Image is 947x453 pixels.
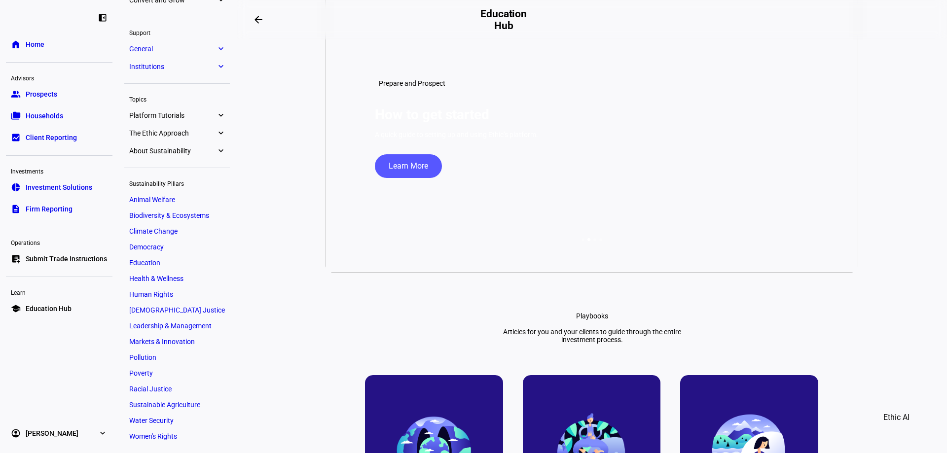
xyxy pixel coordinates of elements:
[98,428,108,438] eth-mat-symbol: expand_more
[26,111,63,121] span: Households
[129,338,195,346] span: Markets & Innovation
[26,254,107,264] span: Submit Trade Instructions
[11,39,21,49] eth-mat-symbol: home
[6,199,112,219] a: descriptionFirm Reporting
[129,369,153,377] span: Poverty
[6,106,112,126] a: folder_copyHouseholds
[576,312,608,320] div: Playbooks
[477,8,530,32] h2: Education Hub
[11,304,21,314] eth-mat-symbol: school
[253,14,264,26] mat-icon: arrow_backwards
[124,224,230,238] a: Climate Change
[124,60,230,73] a: Institutionsexpand_more
[26,182,92,192] span: Investment Solutions
[11,182,21,192] eth-mat-symbol: pie_chart
[129,417,174,424] span: Water Security
[129,401,200,409] span: Sustainable Agriculture
[124,256,230,270] a: Education
[216,128,225,138] eth-mat-symbol: expand_more
[129,385,172,393] span: Racial Justice
[11,133,21,142] eth-mat-symbol: bid_landscape
[124,25,230,39] div: Support
[11,89,21,99] eth-mat-symbol: group
[124,382,230,396] a: Racial Justice
[129,322,212,330] span: Leadership & Management
[124,335,230,348] a: Markets & Innovation
[11,111,21,121] eth-mat-symbol: folder_copy
[124,319,230,333] a: Leadership & Management
[129,63,216,70] span: Institutions
[216,62,225,71] eth-mat-symbol: expand_more
[124,398,230,412] a: Sustainable Agriculture
[124,176,230,190] div: Sustainability Pillars
[389,154,428,178] span: Learn More
[26,428,78,438] span: [PERSON_NAME]
[124,240,230,254] a: Democracy
[6,164,112,177] div: Investments
[129,306,225,314] span: [DEMOGRAPHIC_DATA] Justice
[216,110,225,120] eth-mat-symbol: expand_more
[124,287,230,301] a: Human Rights
[124,272,230,285] a: Health & Wellness
[11,204,21,214] eth-mat-symbol: description
[6,84,112,104] a: groupProspects
[129,243,164,251] span: Democracy
[26,89,57,99] span: Prospects
[6,177,112,197] a: pie_chartInvestment Solutions
[129,129,216,137] span: The Ethic Approach
[129,353,156,361] span: Pollution
[26,304,72,314] span: Education Hub
[216,146,225,156] eth-mat-symbol: expand_more
[6,35,112,54] a: homeHome
[375,154,442,178] button: Learn More
[379,79,445,87] span: Prepare and Prospect
[124,303,230,317] a: [DEMOGRAPHIC_DATA] Justice
[129,290,173,298] span: Human Rights
[216,44,225,54] eth-mat-symbol: expand_more
[129,147,216,155] span: About Sustainability
[129,275,183,282] span: Health & Wellness
[129,45,216,53] span: General
[124,193,230,207] a: Animal Welfare
[129,211,209,219] span: Biodiversity & Ecosystems
[375,106,489,123] h1: How to get started
[124,414,230,427] a: Water Security
[11,254,21,264] eth-mat-symbol: list_alt_add
[883,406,910,429] span: Ethic AI
[124,42,230,56] a: Generalexpand_more
[124,209,230,222] a: Biodiversity & Ecosystems
[129,259,160,267] span: Education
[11,428,21,438] eth-mat-symbol: account_circle
[6,70,112,84] div: Advisors
[124,92,230,105] div: Topics
[124,429,230,443] a: Women's Rights
[375,131,538,139] div: A quick guide to setting up and using Ethic’s platform.
[493,328,691,344] div: Articles for you and your clients to guide through the entire investment process.
[124,366,230,380] a: Poverty
[124,350,230,364] a: Pollution
[98,13,108,23] eth-mat-symbol: left_panel_close
[6,128,112,147] a: bid_landscapeClient Reporting
[26,204,73,214] span: Firm Reporting
[870,406,923,429] button: Ethic AI
[6,235,112,249] div: Operations
[129,227,178,235] span: Climate Change
[6,285,112,299] div: Learn
[129,432,177,440] span: Women's Rights
[129,111,216,119] span: Platform Tutorials
[129,196,175,204] span: Animal Welfare
[26,133,77,142] span: Client Reporting
[26,39,44,49] span: Home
